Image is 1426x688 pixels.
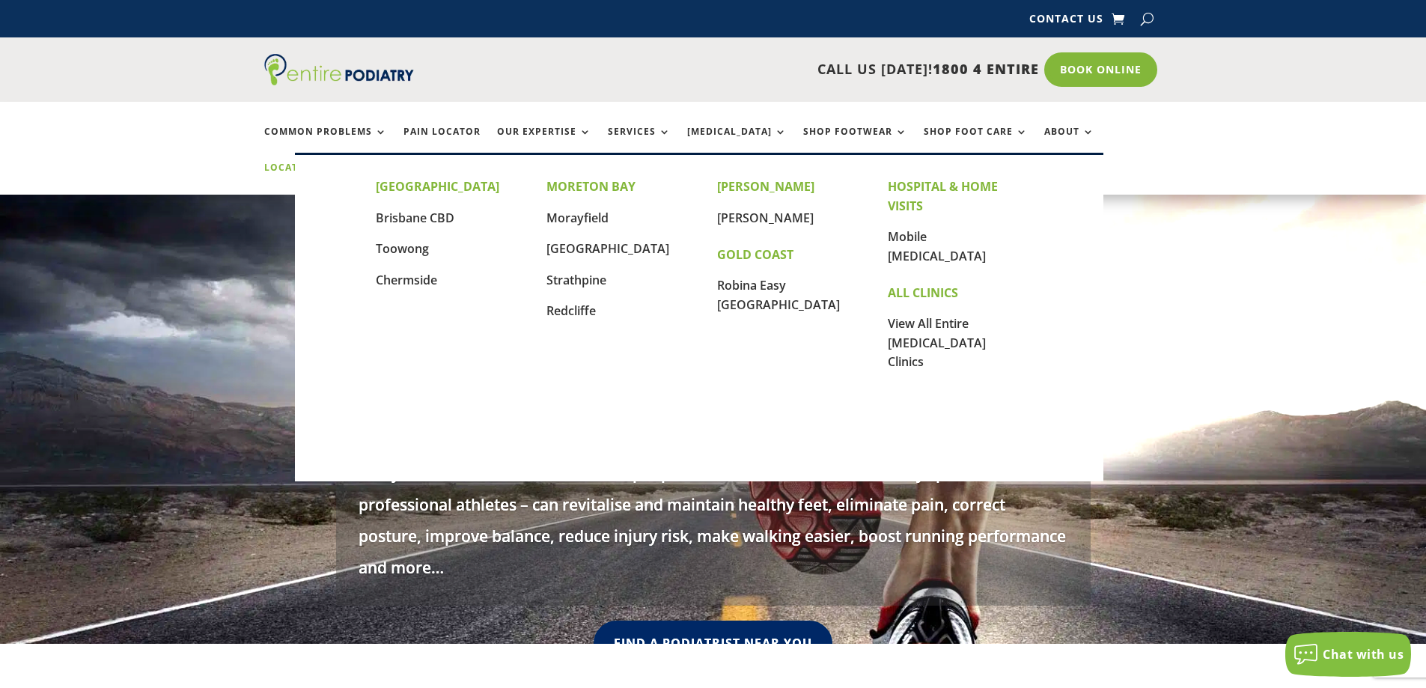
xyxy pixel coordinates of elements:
a: Shop Footwear [803,127,907,159]
a: Chermside [376,272,437,288]
a: Services [608,127,671,159]
a: View All Entire [MEDICAL_DATA] Clinics [888,315,986,370]
span: Chat with us [1323,646,1404,663]
a: Robina Easy [GEOGRAPHIC_DATA] [717,277,840,313]
a: Find A Podiatrist Near You [594,621,832,666]
button: Chat with us [1285,632,1411,677]
span: 1800 4 ENTIRE [933,60,1039,78]
strong: [PERSON_NAME] [717,178,814,195]
a: [PERSON_NAME] [717,210,814,226]
a: Toowong [376,240,429,257]
a: Our Expertise [497,127,591,159]
p: CALL US [DATE]! [472,60,1039,79]
p: Everyone – from children to seniors, people at home or at work, community sports teams to profess... [359,457,1068,583]
a: Book Online [1044,52,1157,87]
a: [GEOGRAPHIC_DATA] [546,240,669,257]
a: [MEDICAL_DATA] [687,127,787,159]
a: Locations [264,162,339,195]
strong: MORETON BAY [546,178,636,195]
a: Redcliffe [546,302,596,319]
strong: ALL CLINICS [888,284,958,301]
a: Pain Locator [403,127,481,159]
a: About [1044,127,1094,159]
a: Common Problems [264,127,387,159]
strong: GOLD COAST [717,246,793,263]
a: Strathpine [546,272,606,288]
a: Brisbane CBD [376,210,454,226]
a: Mobile [MEDICAL_DATA] [888,228,986,264]
strong: [GEOGRAPHIC_DATA] [376,178,499,195]
a: Contact Us [1029,13,1103,30]
img: logo (1) [264,54,414,85]
strong: HOSPITAL & HOME VISITS [888,178,998,214]
a: Entire Podiatry [264,73,414,88]
a: Morayfield [546,210,609,226]
a: Shop Foot Care [924,127,1028,159]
